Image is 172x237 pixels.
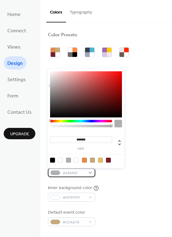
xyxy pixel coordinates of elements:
div: rgba(0, 0, 0, 0) [58,158,63,163]
span: Upgrade [10,131,29,137]
a: Form [4,89,22,102]
a: Views [4,40,24,53]
div: Color Presets [48,32,77,38]
span: Contact Us [7,108,32,117]
div: Inner background color [48,185,92,191]
span: Settings [7,75,26,85]
span: #AFAFAF [63,170,85,176]
div: Default event color [48,209,94,216]
a: Contact Us [4,105,35,118]
div: rgb(197, 170, 120) [90,158,95,163]
div: rgb(175, 175, 175) [66,158,71,163]
span: Form [7,91,18,101]
span: Connect [7,26,26,36]
span: Design [7,59,23,68]
span: Home [7,10,21,19]
div: rgb(255, 255, 255) [74,158,79,163]
a: Home [4,7,24,21]
a: Design [4,56,26,69]
div: rgb(0, 0, 0) [50,158,55,163]
span: #C5AA78 [63,219,85,226]
div: rgb(227, 190, 106) [98,158,103,163]
span: #FFFFFFFF [63,195,85,201]
span: Views [7,42,21,52]
button: Upgrade [4,128,35,139]
div: rgb(227, 139, 76) [82,158,87,163]
a: Connect [4,24,30,37]
a: Settings [4,73,29,86]
label: hex [50,147,112,151]
div: rgb(121, 32, 43) [106,158,111,163]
